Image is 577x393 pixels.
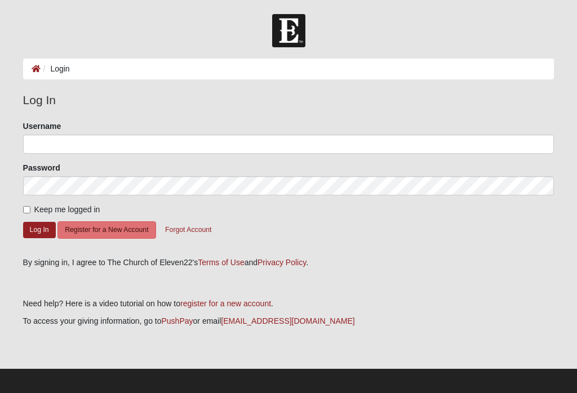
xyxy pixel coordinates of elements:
[23,222,56,238] button: Log In
[34,205,100,214] span: Keep me logged in
[158,221,219,239] button: Forgot Account
[23,298,554,310] p: Need help? Here is a video tutorial on how to .
[23,257,554,269] div: By signing in, I agree to The Church of Eleven22's and .
[23,315,554,327] p: To access your giving information, go to or email
[162,316,193,325] a: PushPay
[23,162,60,173] label: Password
[258,258,306,267] a: Privacy Policy
[272,14,305,47] img: Church of Eleven22 Logo
[23,206,30,213] input: Keep me logged in
[23,120,61,132] label: Username
[221,316,354,325] a: [EMAIL_ADDRESS][DOMAIN_NAME]
[180,299,271,308] a: register for a new account
[41,63,70,75] li: Login
[23,91,554,109] legend: Log In
[198,258,244,267] a: Terms of Use
[57,221,156,239] button: Register for a New Account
